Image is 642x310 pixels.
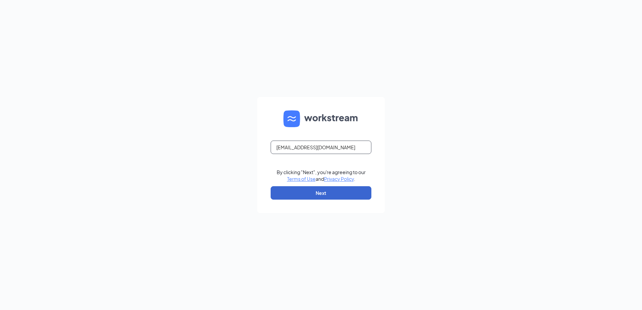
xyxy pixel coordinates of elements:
a: Terms of Use [287,176,316,182]
img: WS logo and Workstream text [283,110,359,127]
button: Next [271,186,371,200]
div: By clicking "Next", you're agreeing to our and . [277,169,366,182]
input: Email [271,141,371,154]
a: Privacy Policy [324,176,354,182]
